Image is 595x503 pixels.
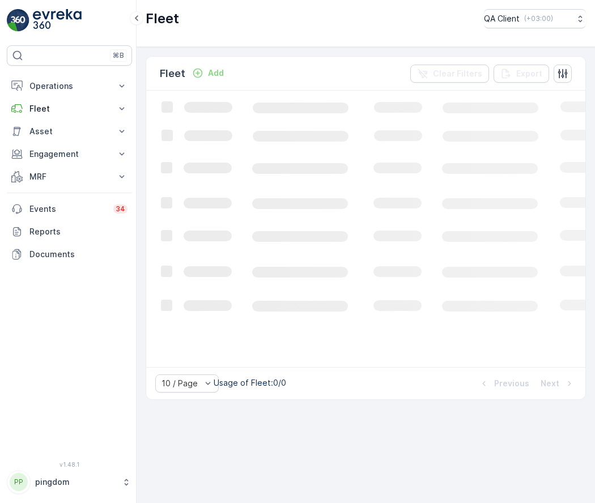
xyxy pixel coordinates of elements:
[29,249,127,260] p: Documents
[29,126,109,137] p: Asset
[7,470,132,494] button: PPpingdom
[7,120,132,143] button: Asset
[7,97,132,120] button: Fleet
[494,65,549,83] button: Export
[7,198,132,220] a: Events34
[7,75,132,97] button: Operations
[541,378,559,389] p: Next
[7,461,132,468] span: v 1.48.1
[410,65,489,83] button: Clear Filters
[7,9,29,32] img: logo
[113,51,124,60] p: ⌘B
[116,204,125,214] p: 34
[484,9,586,28] button: QA Client(+03:00)
[214,377,286,389] p: Usage of Fleet : 0/0
[29,103,109,114] p: Fleet
[433,68,482,79] p: Clear Filters
[146,10,179,28] p: Fleet
[29,226,127,237] p: Reports
[29,148,109,160] p: Engagement
[477,377,530,390] button: Previous
[539,377,576,390] button: Next
[29,80,109,92] p: Operations
[524,14,553,23] p: ( +03:00 )
[7,243,132,266] a: Documents
[7,220,132,243] a: Reports
[494,378,529,389] p: Previous
[7,143,132,165] button: Engagement
[10,473,28,491] div: PP
[160,66,185,82] p: Fleet
[29,203,107,215] p: Events
[516,68,542,79] p: Export
[29,171,109,182] p: MRF
[35,476,116,488] p: pingdom
[484,13,520,24] p: QA Client
[7,165,132,188] button: MRF
[208,67,224,79] p: Add
[188,66,228,80] button: Add
[33,9,82,32] img: logo_light-DOdMpM7g.png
